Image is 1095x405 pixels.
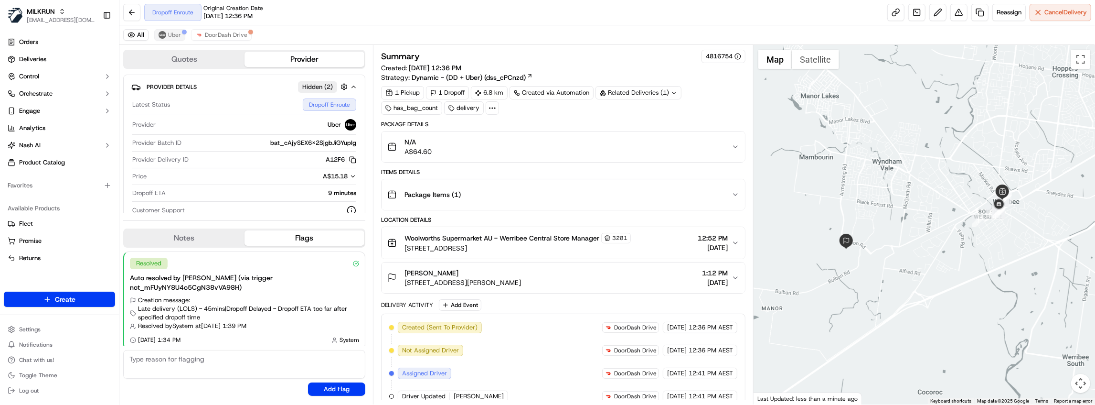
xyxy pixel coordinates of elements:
button: Uber [154,29,185,41]
button: Flags [245,230,365,246]
a: Promise [8,237,111,245]
img: doordash_logo_v2.png [195,31,203,39]
span: 12:52 PM [698,233,728,243]
span: Nash AI [19,141,41,150]
img: doordash_logo_v2.png [605,324,612,331]
span: Orders [19,38,38,46]
button: Woolworths Supermarket AU - Werribee Central Store Manager3281[STREET_ADDRESS]12:52 PM[DATE] [382,227,745,259]
span: Dynamic - (DD + Uber) (dss_cPCnzd) [412,73,526,82]
button: Toggle Theme [4,369,115,382]
span: Deliveries [19,55,46,64]
button: Hidden (2) [298,81,350,93]
span: Uber [168,31,181,39]
a: Analytics [4,120,115,136]
div: has_bag_count [381,101,442,115]
span: [STREET_ADDRESS] [404,243,631,253]
span: Settings [19,326,41,333]
button: DoorDash Drive [191,29,252,41]
div: Strategy: [381,73,533,82]
button: Provider DetailsHidden (2) [131,79,357,95]
span: 3281 [612,234,627,242]
button: Notes [124,230,245,246]
img: MILKRUN [8,8,23,23]
span: N/A [404,137,432,147]
span: [EMAIL_ADDRESS][DOMAIN_NAME] [27,16,95,24]
span: at [DATE] 1:39 PM [195,322,246,330]
span: 12:36 PM AEST [689,323,733,332]
h3: Summary [381,52,420,61]
span: 1:12 PM [702,268,728,278]
a: Report a map error [1054,398,1092,404]
button: A12F6 [326,155,356,164]
button: All [123,29,149,41]
div: Package Details [381,120,745,128]
span: Toggle Theme [19,372,57,379]
button: Nash AI [4,138,115,153]
span: [STREET_ADDRESS][PERSON_NAME] [404,278,521,287]
button: Promise [4,233,115,249]
span: Dropoff ETA [132,189,166,197]
span: DoorDash Drive [614,370,657,377]
span: DoorDash Drive [614,324,657,331]
a: Product Catalog [4,155,115,170]
button: Settings [4,323,115,336]
span: Late delivery (LOLS) - 45mins | Dropoff Delayed - Dropoff ETA too far after specified dropoff time [138,305,359,322]
img: uber-new-logo.jpeg [159,31,166,39]
button: Engage [4,103,115,119]
img: doordash_logo_v2.png [605,393,612,400]
button: Log out [4,384,115,397]
div: Favorites [4,178,115,193]
button: Show street map [758,50,792,69]
span: 12:41 PM AEST [689,369,733,378]
button: Returns [4,251,115,266]
div: delivery [444,101,484,115]
div: Location Details [381,216,745,224]
button: Package Items (1) [382,179,745,210]
button: A$15.18 [272,172,356,181]
div: 9 [993,207,1005,219]
img: uber-new-logo.jpeg [345,119,356,131]
button: [PERSON_NAME][STREET_ADDRESS][PERSON_NAME]1:12 PM[DATE] [382,263,745,293]
button: Fleet [4,216,115,231]
button: MILKRUN [27,7,55,16]
div: 9 minutes [170,189,356,197]
button: Control [4,69,115,84]
span: 12:41 PM AEST [689,392,733,401]
div: Related Deliveries (1) [595,86,681,99]
span: Control [19,72,39,81]
button: Notifications [4,338,115,351]
span: [DATE] [698,243,728,252]
span: A$15.18 [323,172,348,180]
span: [DATE] 1:34 PM [138,336,181,344]
span: Orchestrate [19,89,53,98]
button: Quotes [124,52,245,67]
button: Keyboard shortcuts [930,398,971,405]
span: DoorDash Drive [205,31,247,39]
span: DoorDash Drive [614,393,657,400]
button: MILKRUNMILKRUN[EMAIL_ADDRESS][DOMAIN_NAME] [4,4,99,27]
span: DoorDash Drive [614,347,657,354]
span: Provider Details [147,83,197,91]
button: Chat with us! [4,353,115,367]
span: [DATE] 12:36 PM [203,12,253,21]
a: Terms (opens in new tab) [1035,398,1048,404]
span: Original Creation Date [203,4,263,12]
div: Resolved [130,258,168,269]
span: [DATE] [667,369,687,378]
span: Package Items ( 1 ) [404,190,461,199]
span: Cancel Delivery [1044,8,1087,17]
span: Price [132,172,147,181]
button: Add Event [439,299,481,311]
div: 1 [972,215,985,227]
div: Items Details [381,168,745,176]
span: Uber [328,120,341,129]
span: Notifications [19,341,53,349]
span: [DATE] 12:36 PM [409,64,461,72]
span: A$64.60 [404,147,432,156]
span: Driver Updated [402,392,446,401]
button: Provider [245,52,365,67]
div: Last Updated: less than a minute ago [754,393,862,405]
span: Reassign [997,8,1021,17]
button: Add Flag [308,383,365,396]
button: Reassign [992,4,1026,21]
